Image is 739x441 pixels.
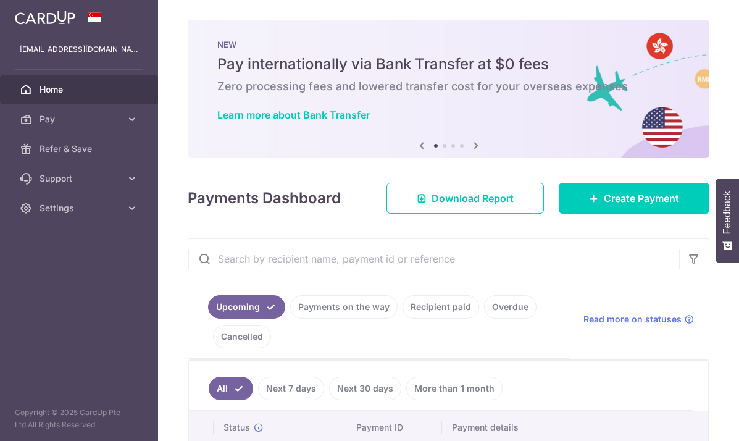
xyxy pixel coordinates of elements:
span: Read more on statuses [583,313,682,325]
span: Feedback [722,191,733,234]
input: Search by recipient name, payment id or reference [188,239,679,279]
img: Bank transfer banner [188,20,709,158]
p: NEW [217,40,680,49]
button: Feedback - Show survey [716,178,739,262]
span: Create Payment [604,191,679,206]
a: Cancelled [213,325,271,348]
h4: Payments Dashboard [188,187,341,209]
a: Download Report [386,183,544,214]
a: Learn more about Bank Transfer [217,109,370,121]
span: Home [40,83,121,96]
span: Pay [40,113,121,125]
a: Recipient paid [403,295,479,319]
a: Read more on statuses [583,313,694,325]
a: Overdue [484,295,537,319]
a: Upcoming [208,295,285,319]
a: All [209,377,253,400]
a: Next 30 days [329,377,401,400]
p: [EMAIL_ADDRESS][DOMAIN_NAME] [20,43,138,56]
span: Refer & Save [40,143,121,155]
h5: Pay internationally via Bank Transfer at $0 fees [217,54,680,74]
a: Payments on the way [290,295,398,319]
span: Settings [40,202,121,214]
a: More than 1 month [406,377,503,400]
span: Download Report [432,191,514,206]
h6: Zero processing fees and lowered transfer cost for your overseas expenses [217,79,680,94]
a: Create Payment [559,183,709,214]
a: Next 7 days [258,377,324,400]
span: Status [223,421,250,434]
img: CardUp [15,10,75,25]
span: Support [40,172,121,185]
